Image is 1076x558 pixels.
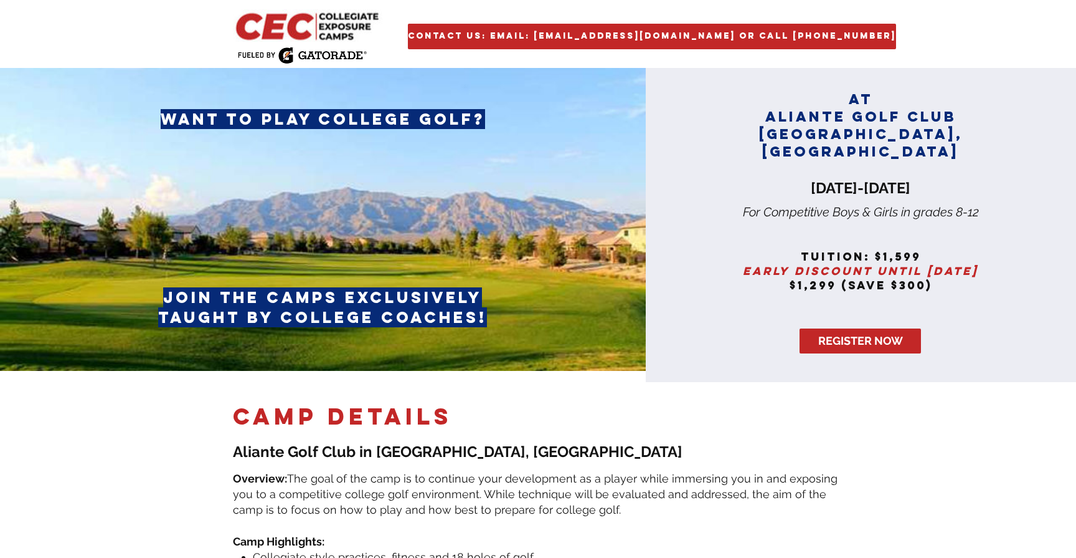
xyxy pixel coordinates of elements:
span: The goal of the camp is to continue your development as a player while immersing you in and expos... [233,472,838,516]
span: join the camps exclusively taught by college coaches! [158,287,487,327]
span: Camp Highlights: [233,535,324,548]
span: Contact Us: Email: [EMAIL_ADDRESS][DOMAIN_NAME] or Call [PHONE_NUMBER] [408,31,896,42]
span: For Competitive Boys & Girls in grades 8-12 [743,204,979,219]
span: tuition: $1,599 [801,249,921,264]
span: want to play college golf? [161,109,485,129]
a: REGISTER NOW [800,329,921,354]
span: AT aliante golf club [GEOGRAPHIC_DATA], [GEOGRAPHIC_DATA] [759,90,963,160]
span: $1,299 (save $300) [790,278,932,292]
img: CEC Logo Primary_edited.jpg [233,9,384,42]
img: Fueled by Gatorade.png [237,47,367,64]
span: REGISTER NOW [818,333,903,349]
span: camp DETAILS [233,402,452,431]
a: Contact Us: Email: golf@collegiatecamps.com or Call 954 482 4979 [408,24,896,49]
span: Early discount until [DATE] [743,264,978,278]
span: Aliante Golf Club in [GEOGRAPHIC_DATA], [GEOGRAPHIC_DATA] [233,443,682,461]
span: [DATE]-[DATE] [811,179,910,197]
span: Overview:​ [233,472,287,485]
